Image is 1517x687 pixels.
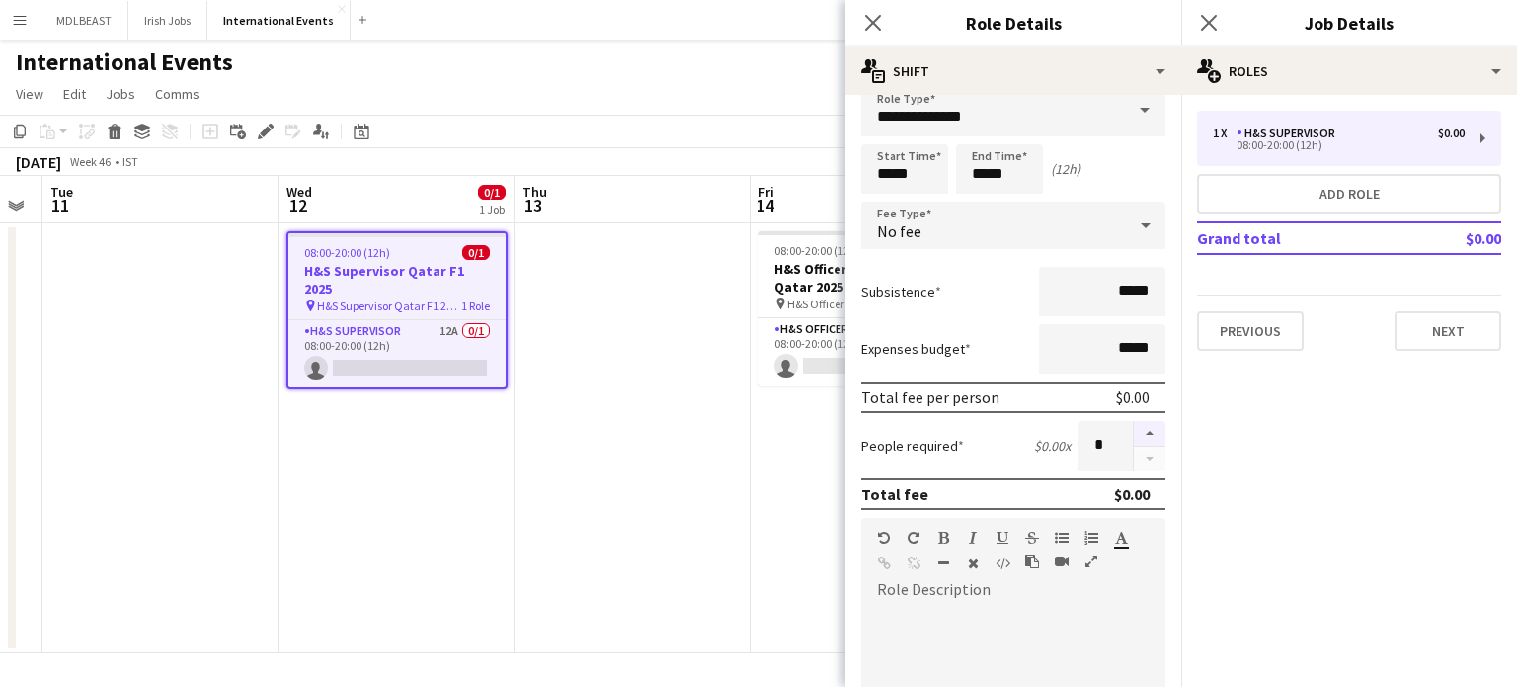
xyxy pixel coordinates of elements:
[47,194,73,216] span: 11
[1181,47,1517,95] div: Roles
[122,154,138,169] div: IST
[479,202,505,216] div: 1 Job
[207,1,351,40] button: International Events
[461,299,490,313] span: 1 Role
[1237,127,1343,140] div: H&S Supervisor
[1055,530,1069,546] button: Unordered List
[1408,222,1501,254] td: $0.00
[996,530,1009,546] button: Underline
[1114,484,1150,504] div: $0.00
[861,437,964,455] label: People required
[907,530,920,546] button: Redo
[861,484,928,504] div: Total fee
[286,231,508,389] app-job-card: 08:00-20:00 (12h)0/1H&S Supervisor Qatar F1 2025 H&S Supervisor Qatar F1 20251 RoleH&S Supervisor...
[1197,311,1304,351] button: Previous
[147,81,207,107] a: Comms
[758,183,774,201] span: Fri
[966,530,980,546] button: Italic
[50,183,73,201] span: Tue
[288,262,506,298] h3: H&S Supervisor Qatar F1 2025
[1025,554,1039,569] button: Paste as plain text
[861,283,941,301] label: Subsistence
[1084,554,1098,569] button: Fullscreen
[65,154,115,169] span: Week 46
[1084,530,1098,546] button: Ordered List
[845,47,1181,95] div: Shift
[996,556,1009,571] button: HTML Code
[774,243,860,258] span: 08:00-20:00 (12h)
[758,318,980,386] app-card-role: H&S Officer9A0/108:00-20:00 (12h)
[1438,127,1465,140] div: $0.00
[1134,421,1165,447] button: Increase
[63,85,86,103] span: Edit
[1197,174,1501,214] button: Add role
[286,183,312,201] span: Wed
[478,185,506,200] span: 0/1
[98,81,143,107] a: Jobs
[1197,222,1408,254] td: Grand total
[16,85,43,103] span: View
[936,530,950,546] button: Bold
[1181,10,1517,36] h3: Job Details
[758,260,980,296] h3: H&S Officer - Day Shift F1 Qatar 2025
[106,85,135,103] span: Jobs
[758,231,980,386] app-job-card: 08:00-20:00 (12h)0/1H&S Officer - Day Shift F1 Qatar 2025 H&S Officer Day Qatar F1 20251 RoleH&S ...
[522,183,547,201] span: Thu
[304,245,390,260] span: 08:00-20:00 (12h)
[861,340,971,358] label: Expenses budget
[55,81,94,107] a: Edit
[40,1,128,40] button: MDLBEAST
[16,152,61,172] div: [DATE]
[1116,387,1150,407] div: $0.00
[1034,437,1071,455] div: $0.00 x
[877,221,921,241] span: No fee
[936,556,950,571] button: Horizontal Line
[155,85,200,103] span: Comms
[845,10,1181,36] h3: Role Details
[1213,140,1465,150] div: 08:00-20:00 (12h)
[1025,530,1039,546] button: Strikethrough
[1051,160,1080,178] div: (12h)
[1213,127,1237,140] div: 1 x
[462,245,490,260] span: 0/1
[861,387,999,407] div: Total fee per person
[8,81,51,107] a: View
[1114,530,1128,546] button: Text Color
[283,194,312,216] span: 12
[317,299,461,313] span: H&S Supervisor Qatar F1 2025
[877,530,891,546] button: Undo
[1055,554,1069,569] button: Insert video
[16,47,233,77] h1: International Events
[756,194,774,216] span: 14
[966,556,980,571] button: Clear Formatting
[288,320,506,387] app-card-role: H&S Supervisor12A0/108:00-20:00 (12h)
[1395,311,1501,351] button: Next
[787,297,935,311] span: H&S Officer Day Qatar F1 2025
[128,1,207,40] button: Irish Jobs
[519,194,547,216] span: 13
